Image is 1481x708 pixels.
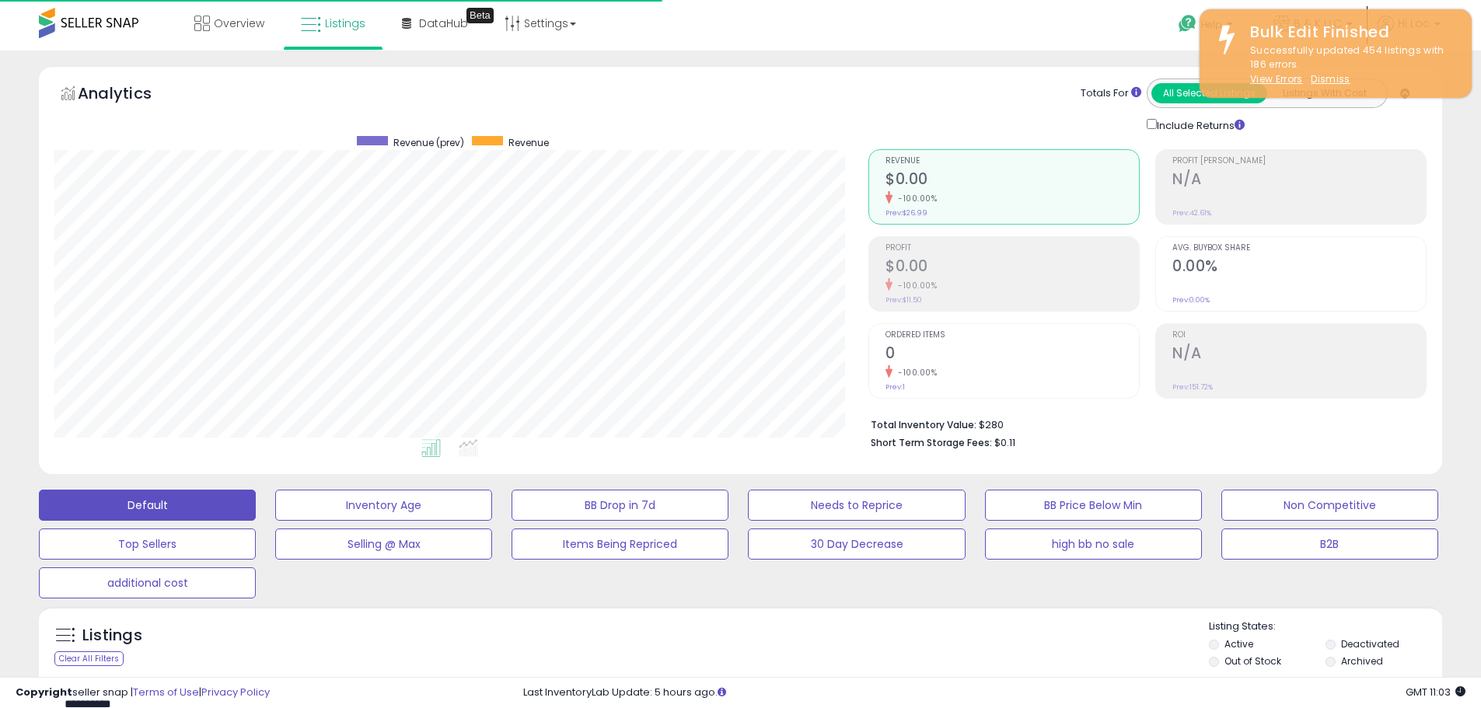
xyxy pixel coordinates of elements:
div: seller snap | | [16,685,270,700]
label: Active [1224,637,1253,650]
h2: N/A [1172,170,1426,191]
small: -100.00% [892,280,937,291]
div: Clear All Filters [54,651,124,666]
button: Default [39,490,256,521]
button: Selling @ Max [275,528,492,560]
div: Last InventoryLab Update: 5 hours ago. [523,685,1465,700]
h2: $0.00 [885,170,1139,191]
span: 2025-10-7 11:03 GMT [1406,685,1465,699]
h2: 0.00% [1172,257,1426,278]
h2: N/A [1172,344,1426,365]
button: BB Drop in 7d [512,490,728,521]
button: All Selected Listings [1151,83,1267,103]
label: Deactivated [1341,637,1399,650]
small: Prev: 42.61% [1172,208,1211,218]
span: Listings [325,16,365,31]
button: Inventory Age [275,490,492,521]
span: Revenue (prev) [393,136,464,149]
div: Tooltip anchor [466,8,494,23]
li: $280 [871,414,1415,433]
a: Terms of Use [133,685,199,699]
div: Totals For [1081,86,1141,101]
h5: Listings [82,625,142,647]
i: Get Help [1178,14,1197,33]
button: BB Price Below Min [985,490,1202,521]
label: Archived [1341,654,1383,668]
span: Overview [214,16,264,31]
small: -100.00% [892,193,937,204]
a: Help [1166,2,1249,51]
button: B2B [1221,528,1438,560]
span: Avg. Buybox Share [1172,244,1426,253]
small: Prev: 0.00% [1172,295,1210,305]
p: Listing States: [1209,619,1442,634]
div: Successfully updated 454 listings with 186 errors. [1238,44,1460,87]
span: Revenue [508,136,549,149]
span: Revenue [885,157,1139,166]
span: Ordered Items [885,331,1139,340]
small: Prev: $26.99 [885,208,927,218]
button: 30 Day Decrease [748,528,965,560]
small: -100.00% [892,367,937,378]
button: high bb no sale [985,528,1202,560]
span: Profit [885,244,1139,253]
button: Items Being Repriced [512,528,728,560]
label: Out of Stock [1224,654,1281,668]
b: Total Inventory Value: [871,418,976,431]
u: Dismiss [1311,72,1350,85]
a: View Errors [1250,72,1303,85]
small: Prev: 1 [885,382,905,392]
div: Bulk Edit Finished [1238,21,1460,44]
span: Profit [PERSON_NAME] [1172,157,1426,166]
button: Non Competitive [1221,490,1438,521]
h5: Analytics [78,82,182,108]
button: Top Sellers [39,528,256,560]
h2: 0 [885,344,1139,365]
a: Privacy Policy [201,685,270,699]
button: additional cost [39,567,256,598]
button: Needs to Reprice [748,490,965,521]
small: Prev: 151.72% [1172,382,1213,392]
span: $0.11 [994,435,1015,450]
div: Include Returns [1135,116,1263,134]
small: Prev: $11.50 [885,295,922,305]
h2: $0.00 [885,257,1139,278]
strong: Copyright [16,685,72,699]
span: DataHub [419,16,468,31]
span: ROI [1172,331,1426,340]
b: Short Term Storage Fees: [871,436,992,449]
